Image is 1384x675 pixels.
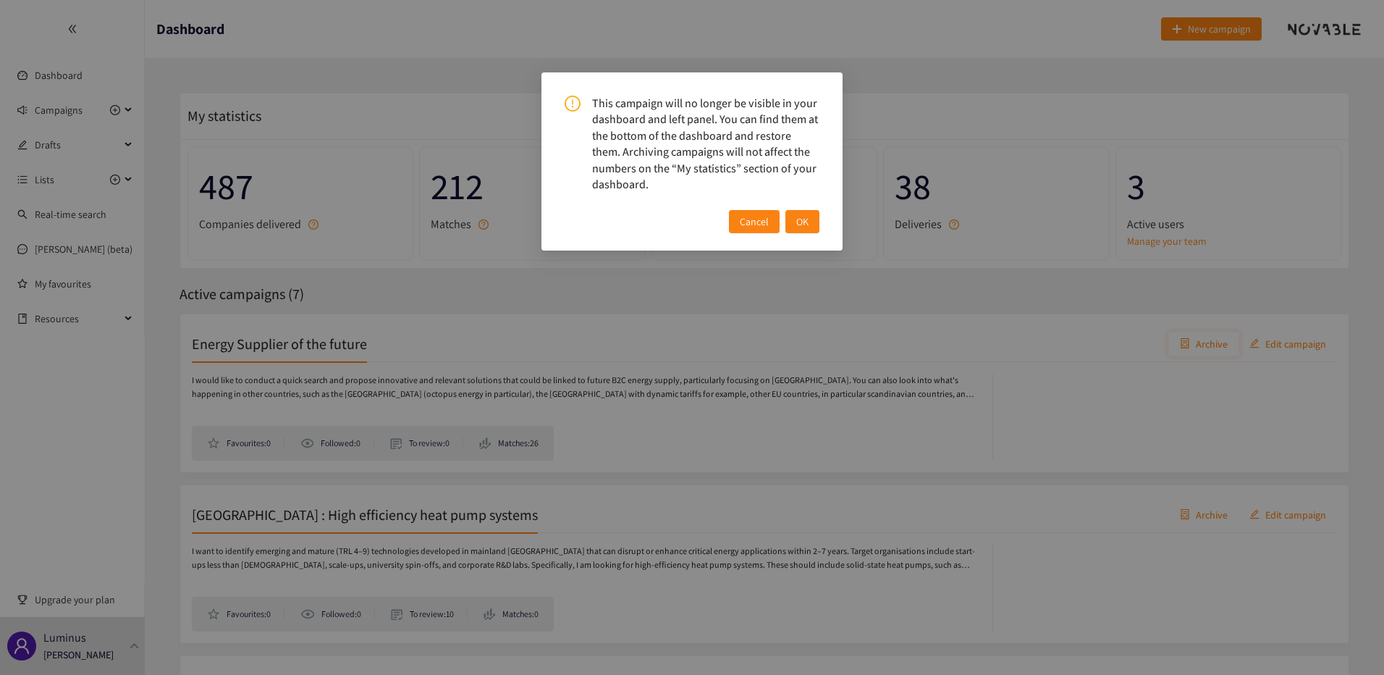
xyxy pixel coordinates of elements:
[740,214,769,230] span: Cancel
[729,210,780,233] button: Cancel
[1148,519,1384,675] div: Chatwidget
[785,210,819,233] button: OK
[1148,519,1384,675] iframe: Chat Widget
[592,96,819,193] span: This campaign will no longer be visible in your dashboard and left panel. You can find them at th...
[565,96,581,112] span: exclamation-circle
[796,214,809,230] span: OK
